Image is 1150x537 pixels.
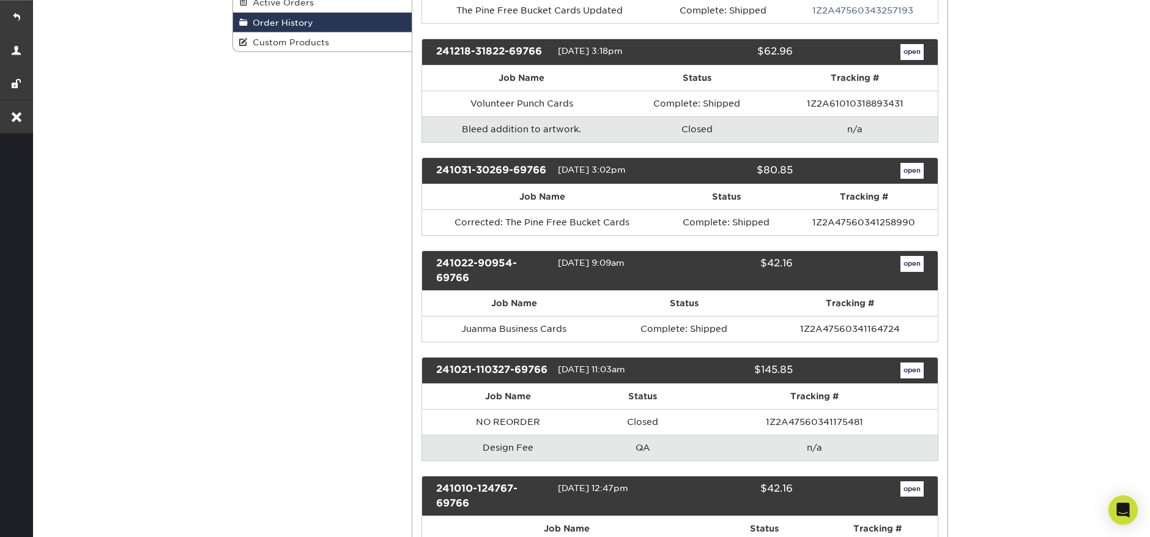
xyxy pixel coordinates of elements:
td: Complete: Shipped [606,316,762,342]
span: [DATE] 3:02pm [558,165,626,175]
td: Bleed addition to artwork. [422,116,622,142]
td: Closed [594,409,692,435]
td: 1Z2A61010318893431 [772,91,938,116]
td: Design Fee [422,435,594,460]
td: NO REORDER [422,409,594,435]
th: Status [621,66,772,91]
a: open [900,362,924,378]
span: Custom Products [248,37,329,47]
div: 241021-110327-69766 [427,362,558,378]
th: Job Name [422,184,662,209]
div: $42.16 [670,481,801,511]
a: 1Z2A47560343257193 [812,6,913,15]
th: Job Name [422,291,607,316]
td: 1Z2A47560341175481 [691,409,938,435]
td: 1Z2A47560341164724 [762,316,938,342]
a: Custom Products [233,32,412,51]
div: Open Intercom Messenger [1108,495,1138,525]
div: 241031-30269-69766 [427,163,558,179]
td: Volunteer Punch Cards [422,91,622,116]
td: 1Z2A47560341258990 [790,209,938,235]
div: 241022-90954-69766 [427,256,558,285]
div: $62.96 [670,44,801,60]
a: Order History [233,13,412,32]
td: Complete: Shipped [621,91,772,116]
th: Tracking # [790,184,938,209]
span: [DATE] 9:09am [558,258,625,268]
a: open [900,163,924,179]
div: $42.16 [670,256,801,285]
th: Tracking # [772,66,938,91]
a: open [900,481,924,497]
span: Order History [248,18,313,28]
th: Status [662,184,790,209]
span: [DATE] 3:18pm [558,46,623,56]
th: Job Name [422,384,594,409]
span: [DATE] 12:47pm [558,483,628,493]
td: n/a [691,435,938,460]
td: Juanma Business Cards [422,316,607,342]
div: $145.85 [670,362,801,378]
iframe: Google Customer Reviews [3,500,104,533]
div: 241218-31822-69766 [427,44,558,60]
a: open [900,256,924,272]
th: Tracking # [691,384,938,409]
td: n/a [772,116,938,142]
th: Status [594,384,692,409]
th: Tracking # [762,291,938,316]
div: 241010-124767-69766 [427,481,558,511]
td: Corrected: The Pine Free Bucket Cards [422,209,662,235]
th: Job Name [422,66,622,91]
td: Closed [621,116,772,142]
th: Status [606,291,762,316]
span: [DATE] 11:03am [558,364,625,374]
td: QA [594,435,692,460]
a: open [900,44,924,60]
td: Complete: Shipped [662,209,790,235]
div: $80.85 [670,163,801,179]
